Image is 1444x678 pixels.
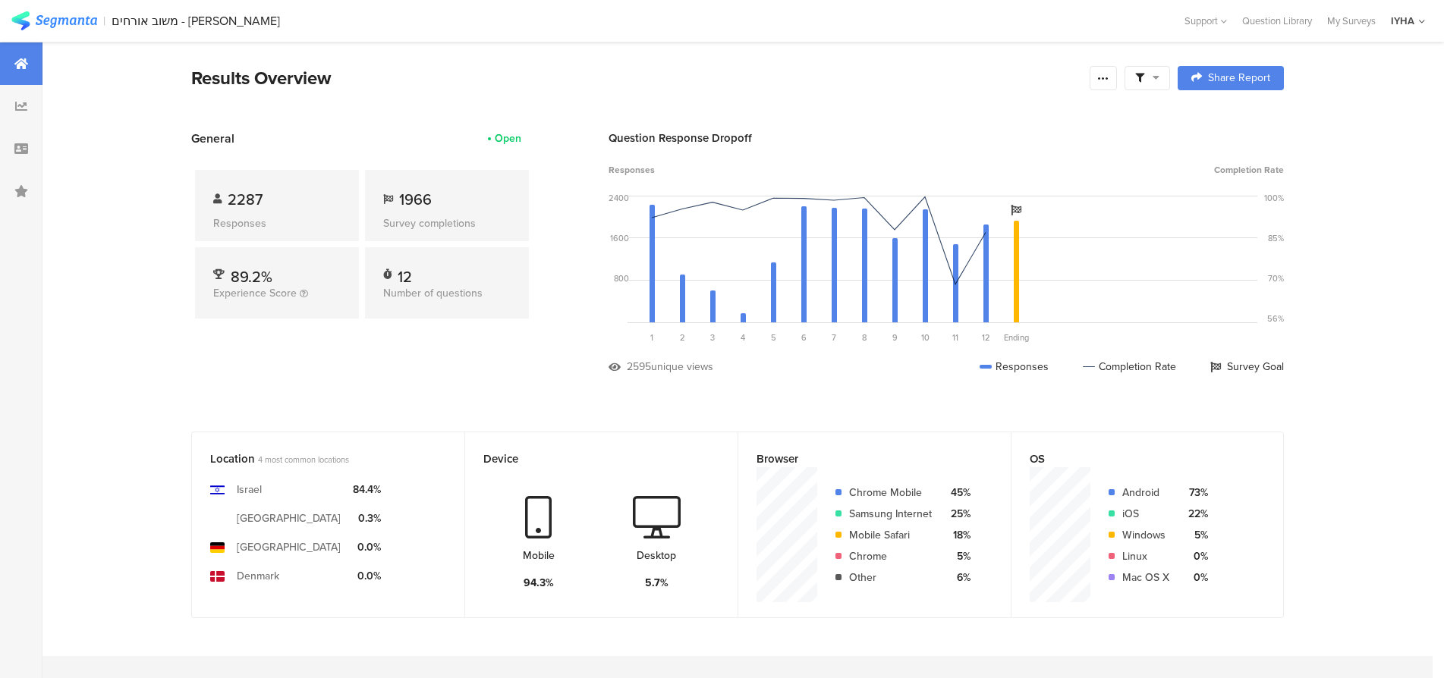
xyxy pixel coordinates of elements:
[495,130,521,146] div: Open
[952,331,958,344] span: 11
[1210,359,1284,375] div: Survey Goal
[398,265,412,281] div: 12
[1184,9,1227,33] div: Support
[213,285,297,301] span: Experience Score
[650,331,653,344] span: 1
[849,506,932,522] div: Samsung Internet
[353,510,381,526] div: 0.3%
[801,331,807,344] span: 6
[383,215,511,231] div: Survey completions
[609,130,1284,146] div: Question Response Dropoff
[1268,272,1284,284] div: 70%
[1030,450,1240,467] div: OS
[862,331,867,344] span: 8
[1208,73,1270,83] span: Share Report
[399,188,432,211] span: 1966
[1083,359,1176,375] div: Completion Rate
[353,482,381,498] div: 84.4%
[944,506,971,522] div: 25%
[627,359,651,375] div: 2595
[980,359,1049,375] div: Responses
[1181,570,1208,585] div: 0%
[1122,506,1169,522] div: iOS
[1235,14,1320,28] a: Question Library
[710,331,715,344] span: 3
[944,548,971,564] div: 5%
[849,548,932,564] div: Chrome
[1214,163,1284,177] span: Completion Rate
[1267,312,1284,325] div: 56%
[757,450,967,467] div: Browser
[353,539,381,555] div: 0.0%
[1011,205,1021,215] i: Survey Goal
[483,450,694,467] div: Device
[921,331,930,344] span: 10
[237,510,341,526] div: [GEOGRAPHIC_DATA]
[191,64,1082,92] div: Results Overview
[523,548,555,563] div: Mobile
[832,331,836,344] span: 7
[849,570,932,585] div: Other
[609,163,655,177] span: Responses
[982,331,990,344] span: 12
[383,285,483,301] span: Number of questions
[610,232,629,244] div: 1600
[944,485,971,501] div: 45%
[103,12,105,30] div: |
[645,575,669,591] div: 5.7%
[614,272,629,284] div: 800
[849,485,932,501] div: Chrome Mobile
[11,11,97,30] img: segmanta logo
[237,539,341,555] div: [GEOGRAPHIC_DATA]
[1122,570,1169,585] div: Mac OS X
[771,331,776,344] span: 5
[651,359,713,375] div: unique views
[944,527,971,543] div: 18%
[231,265,272,288] span: 89.2%
[1181,548,1208,564] div: 0%
[849,527,932,543] div: Mobile Safari
[637,548,676,563] div: Desktop
[258,454,349,466] span: 4 most common locations
[213,215,341,231] div: Responses
[680,331,685,344] span: 2
[741,331,745,344] span: 4
[1320,14,1383,28] a: My Surveys
[1391,14,1414,28] div: IYHA
[1264,192,1284,204] div: 100%
[1268,232,1284,244] div: 85%
[191,130,234,147] span: General
[524,575,554,591] div: 94.3%
[237,568,279,584] div: Denmark
[892,331,898,344] span: 9
[112,14,280,28] div: משוב אורחים - [PERSON_NAME]
[609,192,629,204] div: 2400
[1001,331,1031,344] div: Ending
[1181,506,1208,522] div: 22%
[228,188,263,211] span: 2287
[944,570,971,585] div: 6%
[1122,548,1169,564] div: Linux
[1181,485,1208,501] div: 73%
[1122,527,1169,543] div: Windows
[353,568,381,584] div: 0.0%
[1122,485,1169,501] div: Android
[237,482,262,498] div: Israel
[210,450,421,467] div: Location
[1181,527,1208,543] div: 5%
